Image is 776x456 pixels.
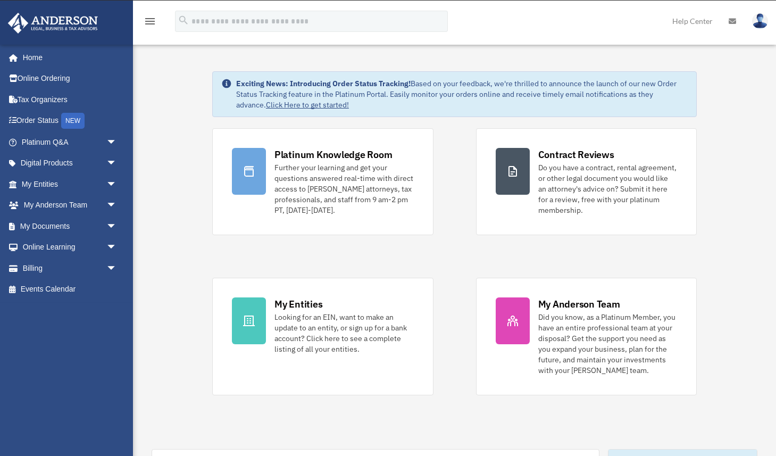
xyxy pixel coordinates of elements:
strong: Exciting News: Introducing Order Status Tracking! [236,79,411,88]
div: My Anderson Team [538,297,620,311]
a: Home [7,47,128,68]
span: arrow_drop_down [106,258,128,279]
div: Based on your feedback, we're thrilled to announce the launch of our new Order Status Tracking fe... [236,78,688,110]
a: My Entitiesarrow_drop_down [7,173,133,195]
a: Digital Productsarrow_drop_down [7,153,133,174]
a: Click Here to get started! [266,100,349,110]
a: Tax Organizers [7,89,133,110]
div: Further your learning and get your questions answered real-time with direct access to [PERSON_NAM... [274,162,414,215]
a: My Anderson Teamarrow_drop_down [7,195,133,216]
span: arrow_drop_down [106,215,128,237]
span: arrow_drop_down [106,173,128,195]
a: Events Calendar [7,279,133,300]
a: My Entities Looking for an EIN, want to make an update to an entity, or sign up for a bank accoun... [212,278,433,395]
a: Online Ordering [7,68,133,89]
i: menu [144,15,156,28]
div: Platinum Knowledge Room [274,148,393,161]
span: arrow_drop_down [106,131,128,153]
a: Online Learningarrow_drop_down [7,237,133,258]
a: Billingarrow_drop_down [7,258,133,279]
div: Did you know, as a Platinum Member, you have an entire professional team at your disposal? Get th... [538,312,678,376]
i: search [178,14,189,26]
a: Platinum Knowledge Room Further your learning and get your questions answered real-time with dire... [212,128,433,235]
a: My Documentsarrow_drop_down [7,215,133,237]
a: menu [144,19,156,28]
span: arrow_drop_down [106,153,128,175]
a: Platinum Q&Aarrow_drop_down [7,131,133,153]
span: arrow_drop_down [106,237,128,259]
div: Contract Reviews [538,148,614,161]
a: My Anderson Team Did you know, as a Platinum Member, you have an entire professional team at your... [476,278,697,395]
div: Do you have a contract, rental agreement, or other legal document you would like an attorney's ad... [538,162,678,215]
div: Looking for an EIN, want to make an update to an entity, or sign up for a bank account? Click her... [274,312,414,354]
img: Anderson Advisors Platinum Portal [5,13,101,34]
div: My Entities [274,297,322,311]
img: User Pic [752,13,768,29]
a: Order StatusNEW [7,110,133,132]
div: NEW [61,113,85,129]
a: Contract Reviews Do you have a contract, rental agreement, or other legal document you would like... [476,128,697,235]
span: arrow_drop_down [106,195,128,217]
